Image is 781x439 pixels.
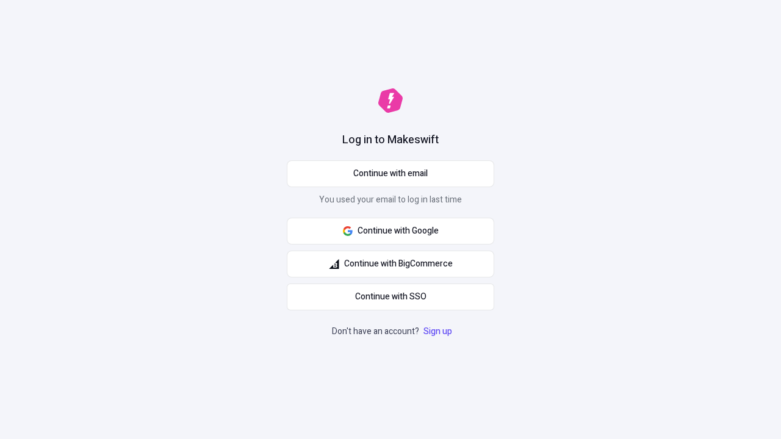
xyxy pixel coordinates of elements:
p: You used your email to log in last time [287,193,494,212]
a: Continue with SSO [287,284,494,310]
span: Continue with Google [358,224,439,238]
p: Don't have an account? [332,325,455,338]
span: Continue with BigCommerce [344,257,453,271]
button: Continue with Google [287,218,494,244]
a: Sign up [421,325,455,338]
span: Continue with email [353,167,428,180]
button: Continue with BigCommerce [287,251,494,277]
button: Continue with email [287,160,494,187]
h1: Log in to Makeswift [342,132,439,148]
